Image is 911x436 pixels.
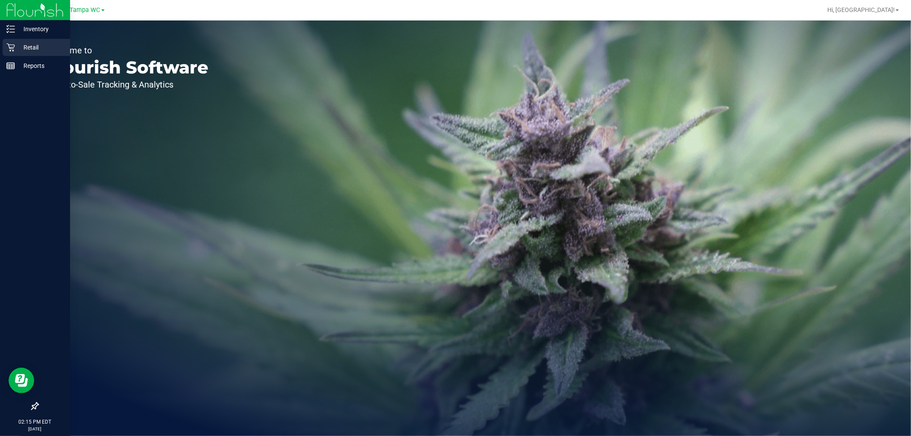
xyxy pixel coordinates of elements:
[4,418,66,426] p: 02:15 PM EDT
[70,6,100,14] span: Tampa WC
[827,6,895,13] span: Hi, [GEOGRAPHIC_DATA]!
[4,426,66,432] p: [DATE]
[46,59,208,76] p: Flourish Software
[15,42,66,53] p: Retail
[6,25,15,33] inline-svg: Inventory
[15,24,66,34] p: Inventory
[15,61,66,71] p: Reports
[6,61,15,70] inline-svg: Reports
[46,46,208,55] p: Welcome to
[6,43,15,52] inline-svg: Retail
[9,368,34,393] iframe: Resource center
[46,80,208,89] p: Seed-to-Sale Tracking & Analytics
